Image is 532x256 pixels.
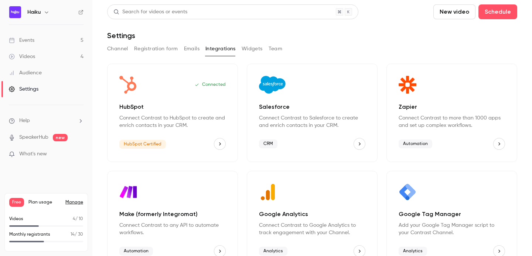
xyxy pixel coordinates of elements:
[259,210,365,219] p: Google Analytics
[9,53,35,60] div: Videos
[107,31,135,40] h1: Settings
[269,43,283,55] button: Team
[119,210,226,219] p: Make (formerly Integromat)
[399,114,505,129] p: Connect Contrast to more than 1000 apps and set up complex workflows.
[113,8,187,16] div: Search for videos or events
[259,247,287,256] span: Analytics
[242,43,263,55] button: Widgets
[134,43,178,55] button: Registration form
[195,82,226,88] p: Connected
[119,102,226,111] p: HubSpot
[259,139,277,148] span: CRM
[214,138,226,150] button: HubSpot
[119,114,226,129] p: Connect Contrast to HubSpot to create and enrich contacts in your CRM.
[399,247,427,256] span: Analytics
[478,4,517,19] button: Schedule
[354,138,365,150] button: Salesforce
[71,232,75,237] span: 14
[71,231,83,238] p: / 30
[119,140,166,149] span: HubSpot Certified
[259,222,365,236] p: Connect Contrast to Google Analytics to track engagement with your Channel.
[19,150,47,158] span: What's new
[9,85,38,93] div: Settings
[19,134,48,141] a: SpeakerHub
[399,102,505,111] p: Zapier
[28,199,61,205] span: Plan usage
[433,4,475,19] button: New video
[107,64,238,162] div: HubSpot
[27,9,41,16] h6: Haiku
[9,6,21,18] img: Haiku
[9,231,50,238] p: Monthly registrants
[73,217,75,221] span: 4
[386,64,517,162] div: Zapier
[119,222,226,236] p: Connect Contrast to any API to automate workflows.
[493,138,505,150] button: Zapier
[9,216,23,222] p: Videos
[53,134,68,141] span: new
[399,222,505,236] p: Add your Google Tag Manager script to your Contrast Channel.
[73,216,83,222] p: / 10
[119,247,153,256] span: Automation
[9,69,42,77] div: Audience
[9,37,34,44] div: Events
[247,64,378,162] div: Salesforce
[65,199,83,205] a: Manage
[259,102,365,111] p: Salesforce
[19,117,30,125] span: Help
[399,210,505,219] p: Google Tag Manager
[399,139,432,148] span: Automation
[205,43,236,55] button: Integrations
[184,43,199,55] button: Emails
[9,198,24,207] span: Free
[107,43,128,55] button: Channel
[9,117,83,125] li: help-dropdown-opener
[259,114,365,129] p: Connect Contrast to Salesforce to create and enrich contacts in your CRM.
